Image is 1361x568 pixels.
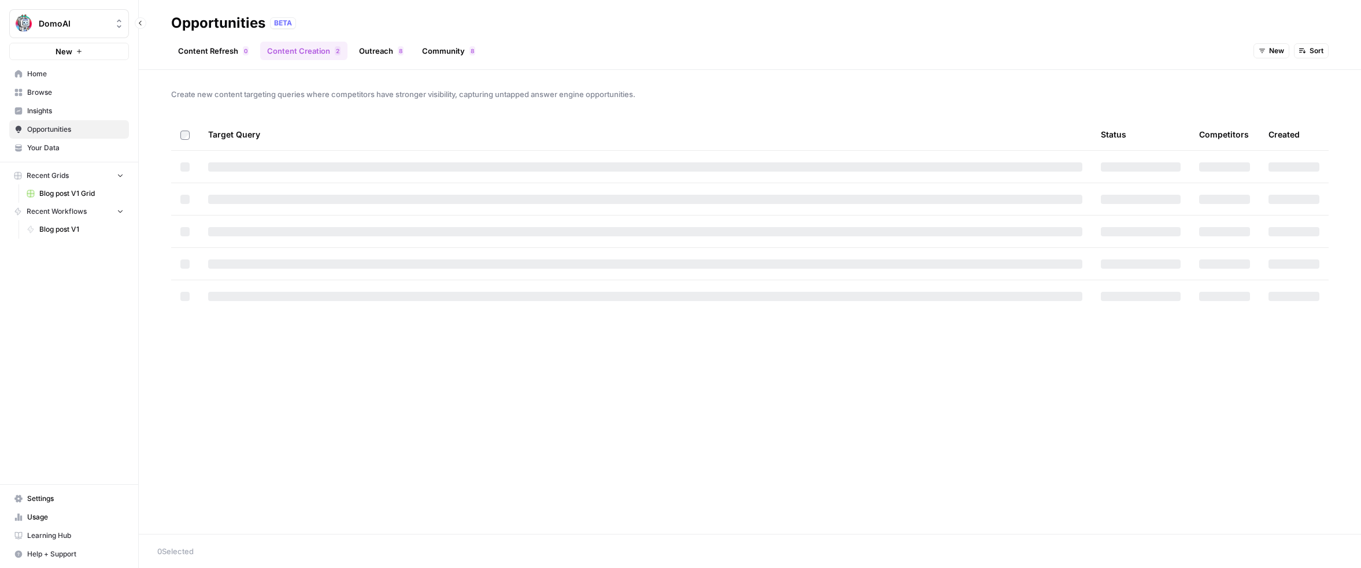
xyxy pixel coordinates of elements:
[415,42,482,60] a: Community8
[243,46,249,55] div: 0
[1199,118,1249,150] div: Competitors
[171,14,265,32] div: Opportunities
[469,46,475,55] div: 8
[471,46,474,55] span: 8
[9,508,129,526] a: Usage
[208,118,1082,150] div: Target Query
[27,106,124,116] span: Insights
[1294,43,1329,58] button: Sort
[21,184,129,203] a: Blog post V1 Grid
[27,170,69,181] span: Recent Grids
[9,9,129,38] button: Workspace: DomoAI
[9,102,129,120] a: Insights
[39,188,124,199] span: Blog post V1 Grid
[399,46,402,55] span: 8
[9,65,129,83] a: Home
[27,143,124,153] span: Your Data
[9,83,129,102] a: Browse
[9,526,129,545] a: Learning Hub
[171,88,1329,100] span: Create new content targeting queries where competitors have stronger visibility, capturing untapp...
[398,46,404,55] div: 8
[336,46,339,55] span: 2
[1268,118,1300,150] div: Created
[9,489,129,508] a: Settings
[260,42,347,60] a: Content Creation2
[171,42,256,60] a: Content Refresh0
[352,42,410,60] a: Outreach8
[27,493,124,504] span: Settings
[1253,43,1289,58] button: New
[27,549,124,559] span: Help + Support
[21,220,129,239] a: Blog post V1
[27,124,124,135] span: Opportunities
[270,17,296,29] div: BETA
[9,545,129,563] button: Help + Support
[244,46,247,55] span: 0
[27,206,87,217] span: Recent Workflows
[27,512,124,522] span: Usage
[39,18,109,29] span: DomoAI
[27,530,124,541] span: Learning Hub
[9,203,129,220] button: Recent Workflows
[157,545,1342,557] div: 0 Selected
[1269,46,1284,56] span: New
[13,13,34,34] img: DomoAI Logo
[56,46,72,57] span: New
[9,139,129,157] a: Your Data
[27,87,124,98] span: Browse
[9,120,129,139] a: Opportunities
[9,43,129,60] button: New
[9,167,129,184] button: Recent Grids
[1101,118,1126,150] div: Status
[1310,46,1323,56] span: Sort
[39,224,124,235] span: Blog post V1
[335,46,341,55] div: 2
[27,69,124,79] span: Home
